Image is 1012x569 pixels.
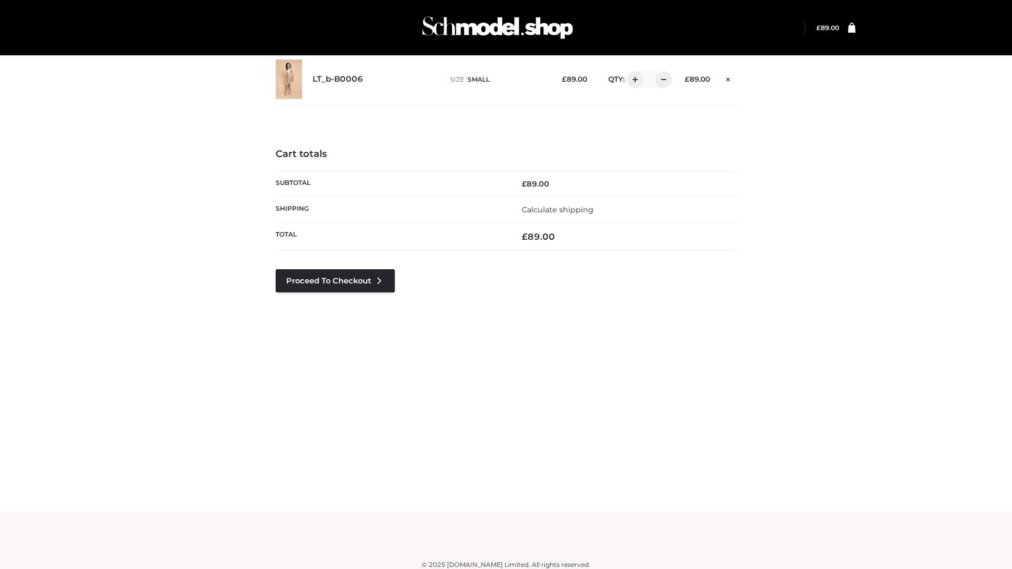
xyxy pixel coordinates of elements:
p: size : [450,75,546,84]
a: LT_b-B0006 [313,74,363,84]
span: SMALL [468,75,490,83]
a: Calculate shipping [522,205,593,214]
span: £ [816,24,821,32]
a: Proceed to Checkout [276,269,395,292]
bdi: 89.00 [522,179,549,189]
a: Remove this item [721,71,736,85]
span: £ [522,231,528,242]
span: £ [685,75,689,83]
h4: Cart totals [276,149,736,160]
th: Shipping [276,197,506,222]
span: £ [562,75,567,83]
span: £ [522,179,527,189]
a: £89.00 [816,24,839,32]
img: Schmodel Admin 964 [419,7,577,48]
bdi: 89.00 [816,24,839,32]
th: Total [276,223,506,251]
bdi: 89.00 [562,75,587,83]
bdi: 89.00 [685,75,710,83]
div: QTY: [598,71,668,88]
bdi: 89.00 [522,231,555,242]
th: Subtotal [276,171,506,197]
